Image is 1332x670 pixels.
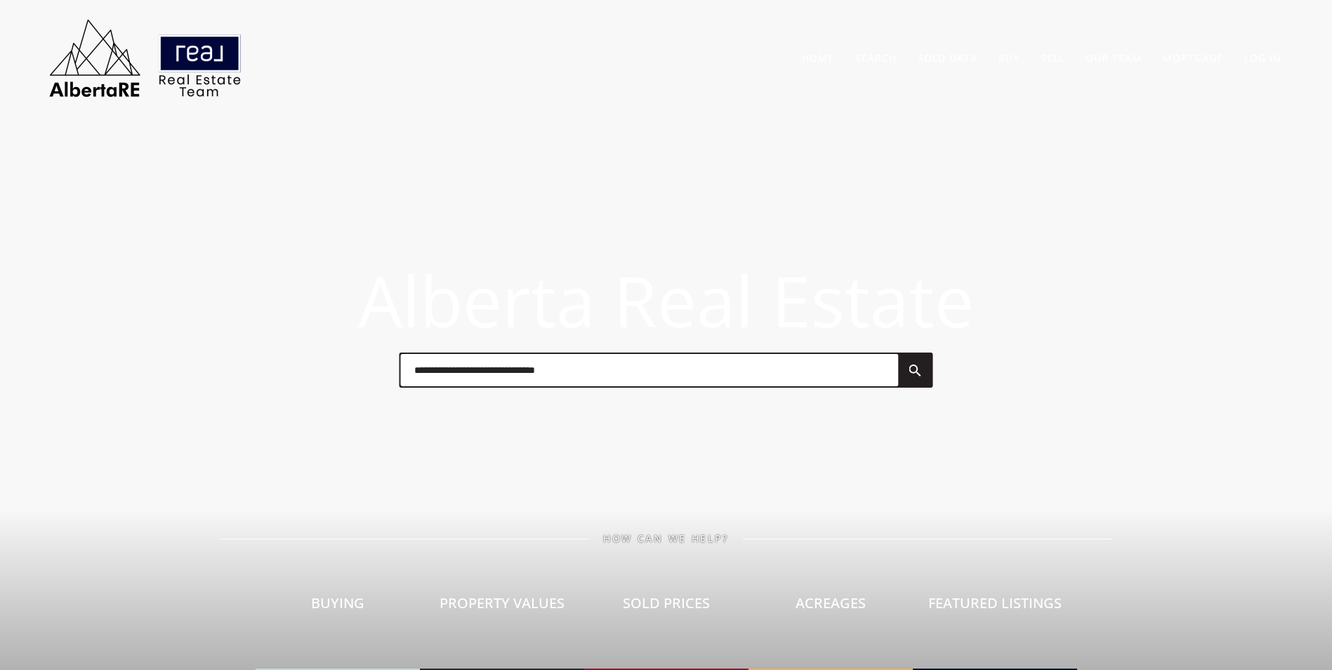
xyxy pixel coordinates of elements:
[913,544,1077,670] a: Featured Listings
[584,544,749,670] a: Sold Prices
[420,544,584,670] a: Property Values
[440,593,565,612] span: Property Values
[998,51,1020,65] a: Buy
[1244,51,1281,65] a: Log In
[1041,51,1064,65] a: Sell
[40,14,251,102] img: AlbertaRE Real Estate Team | Real Broker
[855,51,897,65] a: Search
[1086,51,1142,65] a: Our Team
[749,544,913,670] a: Acreages
[623,593,710,612] span: Sold Prices
[802,51,834,65] a: Home
[1163,51,1223,65] a: Mortgage
[918,51,977,65] a: Sold Data
[796,593,866,612] span: Acreages
[311,593,364,612] span: Buying
[256,544,420,670] a: Buying
[928,593,1062,612] span: Featured Listings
